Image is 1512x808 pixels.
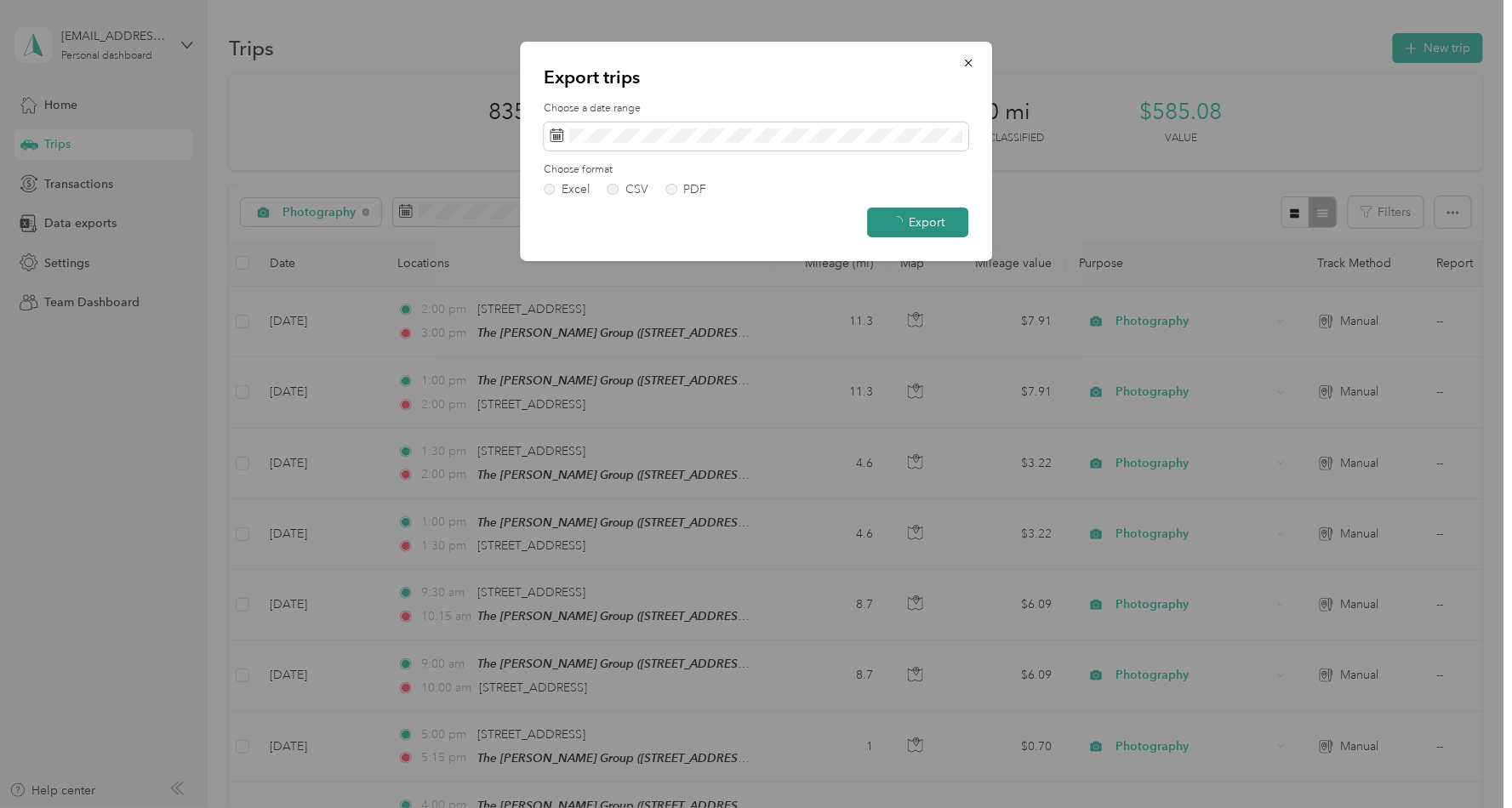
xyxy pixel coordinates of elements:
div: CSV [625,184,648,196]
div: PDF [684,184,707,196]
iframe: Everlance-gr Chat Button Frame [1417,713,1512,808]
label: Choose a date range [544,101,968,117]
label: Choose format [544,162,968,178]
div: Excel [562,184,590,196]
button: Export [867,208,968,237]
p: Export trips [544,65,968,89]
